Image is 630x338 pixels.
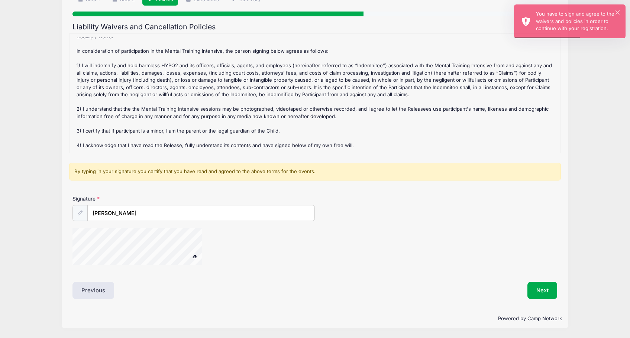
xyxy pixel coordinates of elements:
button: Previous [72,282,114,299]
button: Next [527,282,558,299]
div: : 50% of the registration fee is refundable 30 days from the start date. Otherwise, 100% non-refu... [73,38,557,149]
h2: Liability Waivers and Cancellation Policies [72,23,557,31]
label: Signature [72,195,194,202]
div: You have to sign and agree to the waivers and policies in order to continue with your registration. [536,10,620,32]
p: Powered by Camp Network [68,315,562,322]
input: Enter first and last name [87,205,315,221]
button: × [616,10,620,14]
div: By typing in your signature you certify that you have read and agreed to the above terms for the ... [69,163,561,181]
